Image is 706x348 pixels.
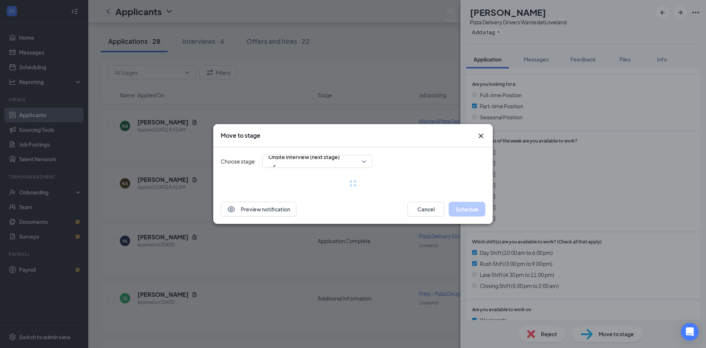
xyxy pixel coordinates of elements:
svg: Eye [227,205,236,214]
button: Schedule [449,202,485,217]
button: Cancel [407,202,444,217]
span: Onsite Interview (next stage) [268,151,340,162]
button: EyePreview notification [221,202,296,217]
button: Close [477,131,485,140]
svg: Cross [477,131,485,140]
svg: Checkmark [268,162,277,171]
span: Choose stage: [221,157,256,165]
h3: Move to stage [221,131,260,140]
div: Open Intercom Messenger [681,323,699,341]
